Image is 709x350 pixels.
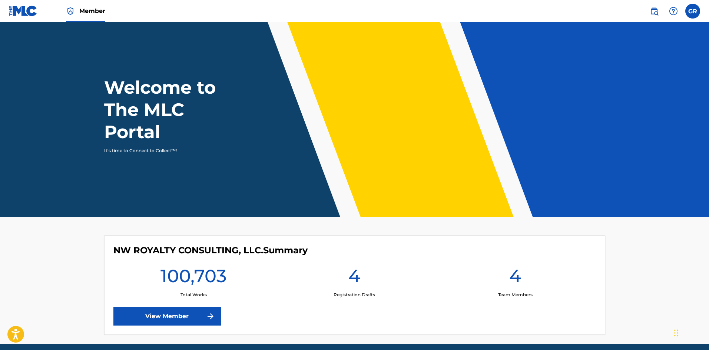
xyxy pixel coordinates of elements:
[104,76,243,143] h1: Welcome to The MLC Portal
[498,291,533,298] p: Team Members
[348,265,360,291] h1: 4
[79,7,105,15] span: Member
[509,265,521,291] h1: 4
[9,6,37,16] img: MLC Logo
[206,312,215,321] img: f7272a7cc735f4ea7f67.svg
[666,4,681,19] div: Help
[647,4,662,19] a: Public Search
[113,307,221,326] a: View Member
[160,265,226,291] h1: 100,703
[113,245,308,256] h4: NW ROYALTY CONSULTING, LLC.
[650,7,659,16] img: search
[674,322,679,344] div: Drag
[334,291,375,298] p: Registration Drafts
[66,7,75,16] img: Top Rightsholder
[685,4,700,19] div: User Menu
[669,7,678,16] img: help
[672,314,709,350] iframe: Chat Widget
[104,147,233,154] p: It's time to Connect to Collect™!
[180,291,207,298] p: Total Works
